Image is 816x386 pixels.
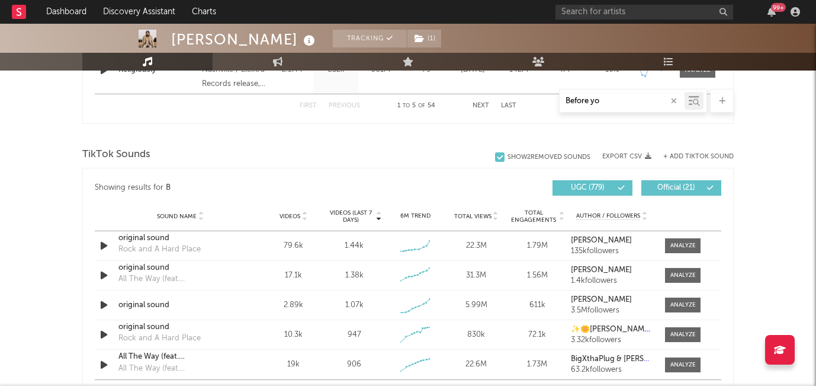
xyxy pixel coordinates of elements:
div: 1.73M [510,359,565,371]
a: ✨🌼[PERSON_NAME]🌼✨ [571,326,653,334]
strong: ✨🌼[PERSON_NAME]🌼✨ [571,326,670,333]
a: [PERSON_NAME] [571,296,653,304]
span: Author / Followers [576,212,640,220]
div: 1.44k [345,240,364,252]
button: Export CSV [602,153,651,160]
div: 79.6k [266,240,321,252]
span: Total Views [454,213,491,220]
div: 5.99M [449,299,504,311]
div: All The Way (feat. [PERSON_NAME]) [118,363,242,375]
a: original sound [118,299,242,311]
div: 611k [510,299,565,311]
div: 3.5M followers [571,307,653,315]
div: 830k [449,329,504,341]
div: B [166,181,171,195]
span: ( 1 ) [407,30,442,47]
button: + Add TikTok Sound [663,154,734,160]
a: BigXthaPlug & [PERSON_NAME] [571,355,653,363]
button: Tracking [333,30,407,47]
div: 19k [266,359,321,371]
a: original sound [118,321,242,333]
strong: [PERSON_NAME] [571,296,632,304]
button: (1) [407,30,441,47]
div: 1.38k [345,270,364,282]
strong: BigXthaPlug & [PERSON_NAME] [571,355,685,363]
button: + Add TikTok Sound [651,154,734,160]
span: Total Engagements [510,209,558,224]
div: All The Way (feat. [PERSON_NAME]) [118,273,242,285]
button: Official(21) [641,180,721,196]
a: [PERSON_NAME] [571,237,653,245]
a: All The Way (feat. [PERSON_NAME]) [118,351,242,363]
div: 3.32k followers [571,336,653,344]
span: Official ( 21 ) [649,184,703,192]
div: 17.1k [266,270,321,282]
span: TikTok Sounds [82,148,150,162]
span: UGC ( 779 ) [560,184,615,192]
strong: [PERSON_NAME] [571,237,632,244]
div: 1.56M [510,270,565,282]
a: original sound [118,262,242,274]
div: [PERSON_NAME] [171,30,318,49]
div: 2.89k [266,299,321,311]
div: 22.6M [449,359,504,371]
div: 6M Trend [388,212,443,221]
a: [PERSON_NAME] [571,266,653,275]
div: 906 [347,359,361,371]
span: Sound Name [157,213,197,220]
input: Search by song name or URL [560,97,685,106]
a: original sound [118,232,242,244]
div: 10.3k [266,329,321,341]
span: Videos (last 7 days) [327,209,375,224]
div: Rock and A Hard Place [118,333,201,344]
strong: [PERSON_NAME] [571,266,632,274]
div: 135k followers [571,247,653,256]
div: 22.3M [449,240,504,252]
span: Videos [280,213,300,220]
div: 99 + [771,3,786,12]
div: Rock and A Hard Place [118,244,201,256]
div: 63.2k followers [571,366,653,374]
div: 72.1k [510,329,565,341]
input: Search for artists [555,5,733,20]
div: 947 [348,329,361,341]
div: 1.4k followers [571,277,653,285]
div: 31.3M [449,270,504,282]
div: Show 2 Removed Sounds [507,154,590,161]
div: 1.79M [510,240,565,252]
div: 1.07k [345,299,364,311]
button: 99+ [767,7,776,17]
button: UGC(779) [552,180,632,196]
div: Showing results for [95,180,408,196]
